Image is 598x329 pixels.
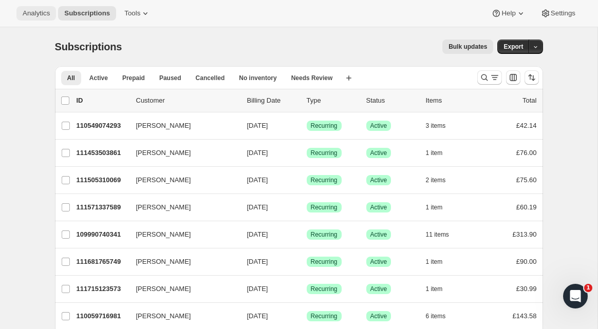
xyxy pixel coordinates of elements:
button: [PERSON_NAME] [130,226,233,243]
span: 1 item [426,149,443,157]
span: [PERSON_NAME] [136,202,191,212]
span: £90.00 [516,258,537,265]
p: 111453503861 [77,148,128,158]
span: Recurring [311,122,338,130]
iframe: Intercom live chat [563,284,588,308]
div: IDCustomerBilling DateTypeStatusItemsTotal [77,95,537,106]
button: 3 items [426,119,457,133]
span: £143.58 [513,312,537,320]
button: 11 items [426,227,460,242]
span: £76.00 [516,149,537,157]
span: No inventory [239,74,276,82]
span: £60.19 [516,203,537,211]
button: Help [485,6,532,21]
span: [DATE] [247,258,268,265]
span: Bulk updates [448,43,487,51]
span: £75.60 [516,176,537,184]
p: 111681765749 [77,257,128,267]
div: 109990740341[PERSON_NAME][DATE]SuccessRecurringSuccessActive11 items£313.90 [77,227,537,242]
span: Export [503,43,523,51]
span: Subscriptions [64,9,110,17]
span: [PERSON_NAME] [136,257,191,267]
p: 110549074293 [77,121,128,131]
span: Recurring [311,312,338,320]
span: [DATE] [247,176,268,184]
p: 110059716981 [77,311,128,321]
span: Active [370,149,387,157]
button: 6 items [426,309,457,323]
span: Recurring [311,176,338,184]
p: ID [77,95,128,106]
button: Search and filter results [477,70,502,85]
button: Sort the results [525,70,539,85]
div: Items [426,95,477,106]
button: 1 item [426,146,454,160]
span: Active [370,312,387,320]
div: 111571337589[PERSON_NAME][DATE]SuccessRecurringSuccessActive1 item£60.19 [77,200,537,215]
span: Tools [124,9,140,17]
span: Needs Review [291,74,333,82]
p: 111571337589 [77,202,128,212]
div: 110059716981[PERSON_NAME][DATE]SuccessRecurringSuccessActive6 items£143.58 [77,309,537,323]
div: 111505310069[PERSON_NAME][DATE]SuccessRecurringSuccessActive2 items£75.60 [77,173,537,187]
button: [PERSON_NAME] [130,145,233,161]
button: [PERSON_NAME] [130,118,233,134]
span: 1 item [426,285,443,293]
span: [DATE] [247,285,268,293]
button: 1 item [426,282,454,296]
div: 110549074293[PERSON_NAME][DATE]SuccessRecurringSuccessActive3 items£42.14 [77,119,537,133]
button: [PERSON_NAME] [130,281,233,297]
span: [PERSON_NAME] [136,175,191,185]
span: Recurring [311,258,338,266]
button: Subscriptions [58,6,116,21]
span: Analytics [23,9,50,17]
p: 111715123573 [77,284,128,294]
span: [DATE] [247,312,268,320]
span: Recurring [311,149,338,157]
span: [PERSON_NAME] [136,121,191,131]
span: Cancelled [196,74,225,82]
span: Settings [551,9,575,17]
div: Type [307,95,358,106]
span: Recurring [311,230,338,239]
span: 1 [584,284,592,292]
span: 2 items [426,176,446,184]
span: 6 items [426,312,446,320]
div: 111715123573[PERSON_NAME][DATE]SuccessRecurringSuccessActive1 item£30.99 [77,282,537,296]
span: [PERSON_NAME] [136,311,191,321]
span: Active [370,285,387,293]
button: [PERSON_NAME] [130,172,233,188]
button: Settings [534,6,582,21]
button: 1 item [426,255,454,269]
p: Status [366,95,418,106]
span: [PERSON_NAME] [136,148,191,158]
span: Paused [159,74,181,82]
span: Active [89,74,108,82]
span: £313.90 [513,230,537,238]
button: Tools [118,6,157,21]
span: [PERSON_NAME] [136,229,191,240]
button: Export [497,40,529,54]
div: 111681765749[PERSON_NAME][DATE]SuccessRecurringSuccessActive1 item£90.00 [77,255,537,269]
span: Active [370,203,387,211]
span: [DATE] [247,230,268,238]
span: Recurring [311,285,338,293]
span: [PERSON_NAME] [136,284,191,294]
button: 2 items [426,173,457,187]
p: Billing Date [247,95,298,106]
span: Subscriptions [55,41,122,52]
span: [DATE] [247,122,268,129]
span: 1 item [426,258,443,266]
p: Customer [136,95,239,106]
span: All [67,74,75,82]
span: £30.99 [516,285,537,293]
div: 111453503861[PERSON_NAME][DATE]SuccessRecurringSuccessActive1 item£76.00 [77,146,537,160]
button: [PERSON_NAME] [130,308,233,324]
span: 11 items [426,230,449,239]
button: Customize table column order and visibility [506,70,520,85]
span: Active [370,258,387,266]
button: [PERSON_NAME] [130,199,233,216]
p: Total [522,95,536,106]
span: Active [370,122,387,130]
span: [DATE] [247,149,268,157]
